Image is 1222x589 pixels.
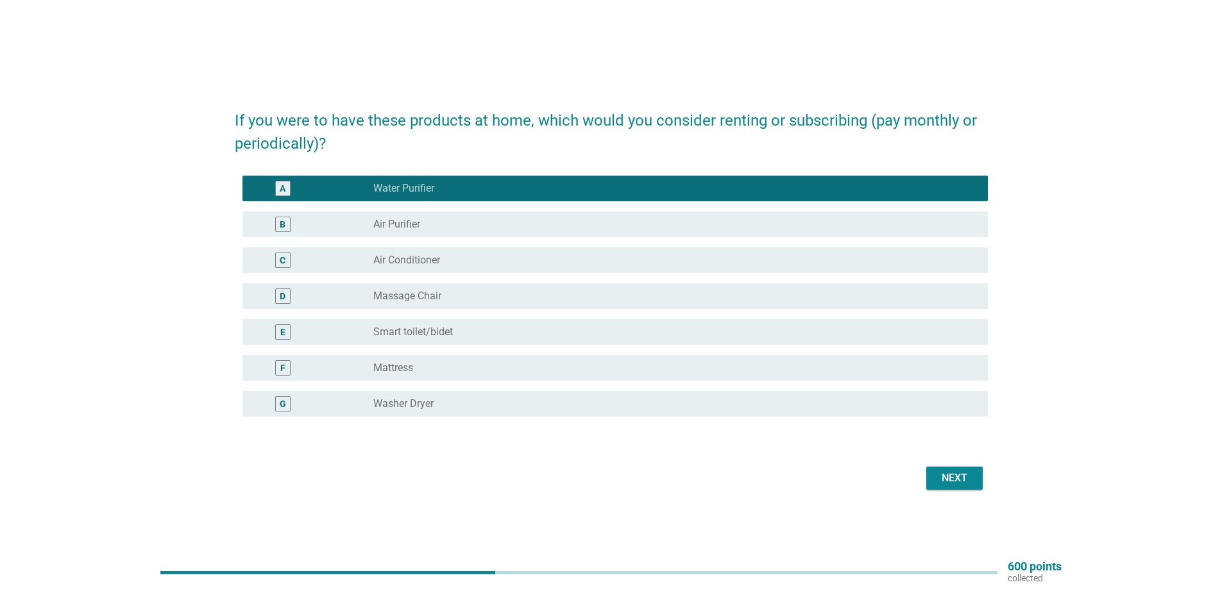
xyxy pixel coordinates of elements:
p: collected [1008,572,1062,584]
div: D [280,289,285,303]
div: Next [937,470,972,486]
label: Air Conditioner [373,254,440,267]
div: G [280,397,286,410]
p: 600 points [1008,561,1062,572]
label: Mattress [373,361,413,374]
div: A [280,181,285,195]
label: Washer Dryer [373,397,434,410]
div: F [280,361,285,374]
div: E [280,325,285,338]
div: C [280,253,285,267]
label: Massage Chair [373,290,441,303]
label: Air Purifier [373,218,420,231]
div: B [280,217,285,231]
h2: If you were to have these products at home, which would you consider renting or subscribing (pay ... [235,96,988,155]
label: Water Purifier [373,182,434,195]
button: Next [926,467,983,490]
label: Smart toilet/bidet [373,326,453,338]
